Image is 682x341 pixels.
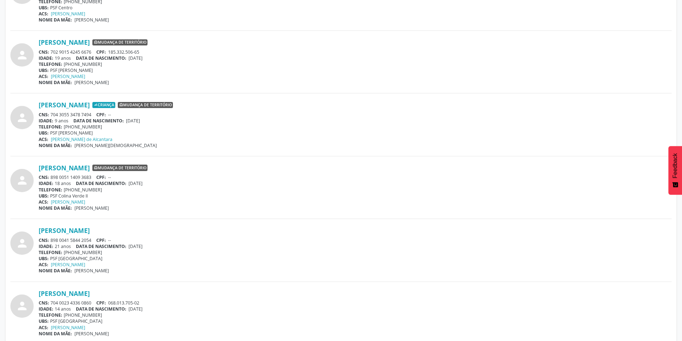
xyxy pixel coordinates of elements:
[39,67,672,73] div: PSF [PERSON_NAME]
[39,112,49,118] span: CNS:
[108,237,111,243] span: --
[39,187,672,193] div: [PHONE_NUMBER]
[39,249,62,255] span: TELEFONE:
[92,102,115,108] span: Criança
[39,17,72,23] span: NOME DA MÃE:
[39,11,48,17] span: ACS:
[92,39,147,46] span: Mudança de território
[39,61,62,67] span: TELEFONE:
[16,299,29,312] i: person
[51,136,112,142] a: [PERSON_NAME] de Alcantara
[39,180,53,186] span: IDADE:
[39,331,72,337] span: NOME DA MÃE:
[39,136,48,142] span: ACS:
[39,118,672,124] div: 9 anos
[39,237,672,243] div: 898 0041 5844 2054
[39,5,49,11] span: UBS:
[39,55,672,61] div: 19 anos
[108,49,139,55] span: 185.332.506-65
[92,165,147,171] span: Mudança de território
[39,243,672,249] div: 21 anos
[108,112,111,118] span: --
[73,118,124,124] span: DATA DE NASCIMENTO:
[108,300,139,306] span: 068.013.705-02
[39,312,62,318] span: TELEFONE:
[16,49,29,62] i: person
[76,180,126,186] span: DATA DE NASCIMENTO:
[39,101,90,109] a: [PERSON_NAME]
[74,205,109,211] span: [PERSON_NAME]
[51,73,85,79] a: [PERSON_NAME]
[39,174,672,180] div: 898 0051 1409 3683
[51,11,85,17] a: [PERSON_NAME]
[39,130,49,136] span: UBS:
[39,49,672,55] div: 702 9015 4245 6676
[96,174,106,180] span: CPF:
[39,318,672,324] div: PSF [GEOGRAPHIC_DATA]
[74,17,109,23] span: [PERSON_NAME]
[39,193,49,199] span: UBS:
[39,318,49,324] span: UBS:
[129,55,142,61] span: [DATE]
[39,118,53,124] span: IDADE:
[39,61,672,67] div: [PHONE_NUMBER]
[39,164,90,172] a: [PERSON_NAME]
[39,142,72,148] span: NOME DA MÃE:
[39,67,49,73] span: UBS:
[51,325,85,331] a: [PERSON_NAME]
[16,237,29,250] i: person
[39,5,672,11] div: PSF Centro
[96,112,106,118] span: CPF:
[51,262,85,268] a: [PERSON_NAME]
[126,118,140,124] span: [DATE]
[39,49,49,55] span: CNS:
[74,79,109,86] span: [PERSON_NAME]
[39,268,72,274] span: NOME DA MÃE:
[39,255,49,262] span: UBS:
[39,73,48,79] span: ACS:
[39,174,49,180] span: CNS:
[16,111,29,124] i: person
[39,243,53,249] span: IDADE:
[39,325,48,331] span: ACS:
[39,226,90,234] a: [PERSON_NAME]
[118,102,173,108] span: Mudança de território
[129,180,142,186] span: [DATE]
[39,205,72,211] span: NOME DA MÃE:
[39,306,672,312] div: 14 anos
[39,180,672,186] div: 18 anos
[39,124,672,130] div: [PHONE_NUMBER]
[74,142,157,148] span: [PERSON_NAME][DEMOGRAPHIC_DATA]
[96,300,106,306] span: CPF:
[39,38,90,46] a: [PERSON_NAME]
[74,331,109,337] span: [PERSON_NAME]
[39,112,672,118] div: 704 3055 3478 7494
[129,243,142,249] span: [DATE]
[39,193,672,199] div: PSF Colina Verde II
[39,255,672,262] div: PSF [GEOGRAPHIC_DATA]
[39,130,672,136] div: PSF [PERSON_NAME]
[39,79,72,86] span: NOME DA MÃE:
[76,55,126,61] span: DATA DE NASCIMENTO:
[39,312,672,318] div: [PHONE_NUMBER]
[39,300,49,306] span: CNS:
[96,49,106,55] span: CPF:
[39,187,62,193] span: TELEFONE:
[76,243,126,249] span: DATA DE NASCIMENTO:
[39,262,48,268] span: ACS:
[51,199,85,205] a: [PERSON_NAME]
[74,268,109,274] span: [PERSON_NAME]
[39,237,49,243] span: CNS:
[76,306,126,312] span: DATA DE NASCIMENTO:
[108,174,111,180] span: --
[668,146,682,195] button: Feedback - Mostrar pesquisa
[39,199,48,205] span: ACS:
[16,174,29,187] i: person
[672,153,678,178] span: Feedback
[39,289,90,297] a: [PERSON_NAME]
[39,55,53,61] span: IDADE:
[39,300,672,306] div: 704 0023 4336 0860
[129,306,142,312] span: [DATE]
[39,306,53,312] span: IDADE:
[39,249,672,255] div: [PHONE_NUMBER]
